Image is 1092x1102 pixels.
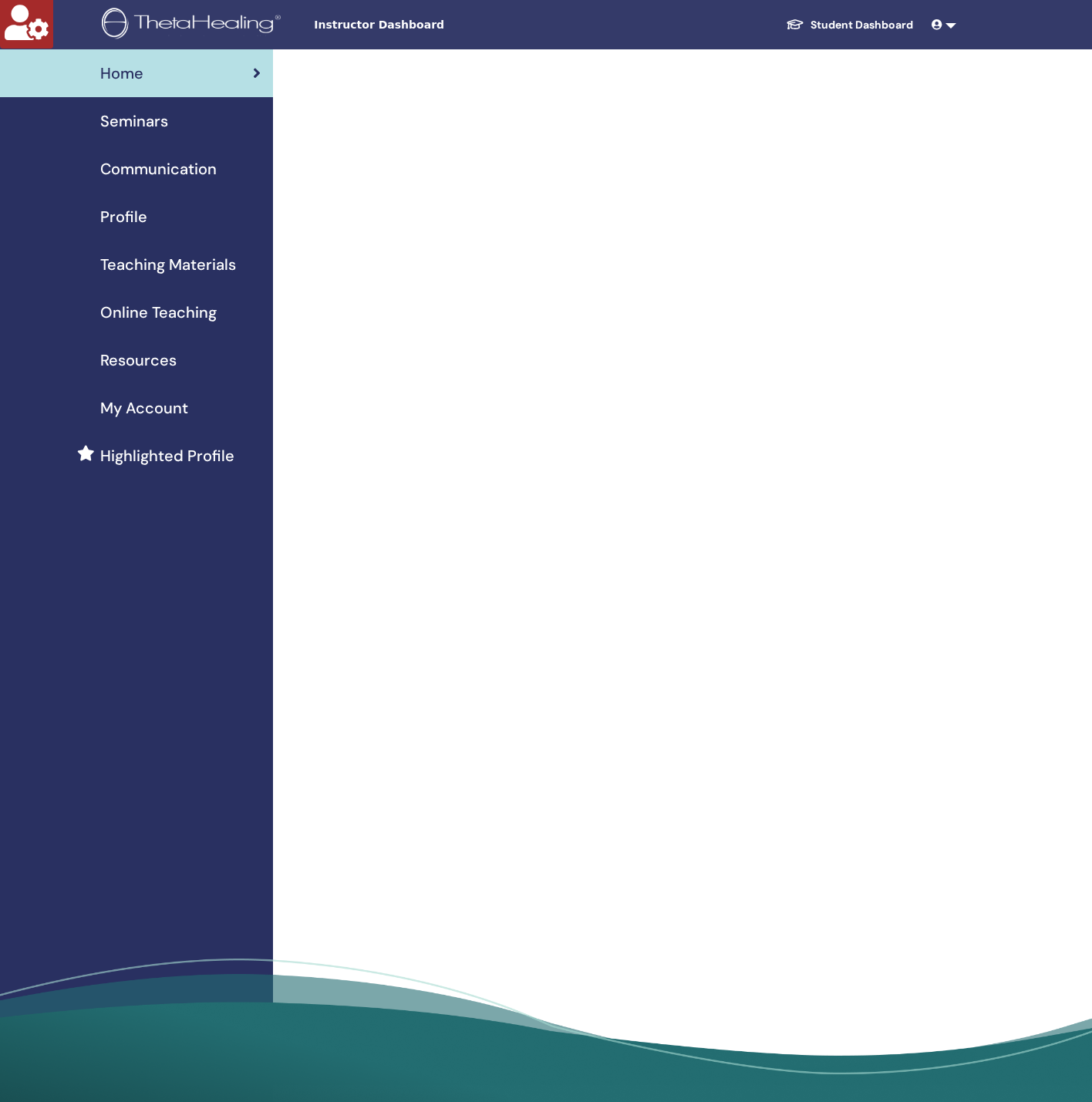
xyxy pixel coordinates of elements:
span: Highlighted Profile [100,444,234,467]
span: Communication [100,157,217,180]
span: Resources [100,349,177,372]
a: Student Dashboard [773,11,925,39]
span: Profile [100,205,147,228]
span: Teaching Materials [100,253,236,276]
span: My Account [100,396,188,420]
span: Instructor Dashboard [314,17,545,33]
span: Online Teaching [100,301,217,324]
img: logo.png [102,8,286,42]
span: Home [100,62,143,85]
span: Seminars [100,110,168,133]
img: graduation-cap-white.svg [786,18,804,31]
